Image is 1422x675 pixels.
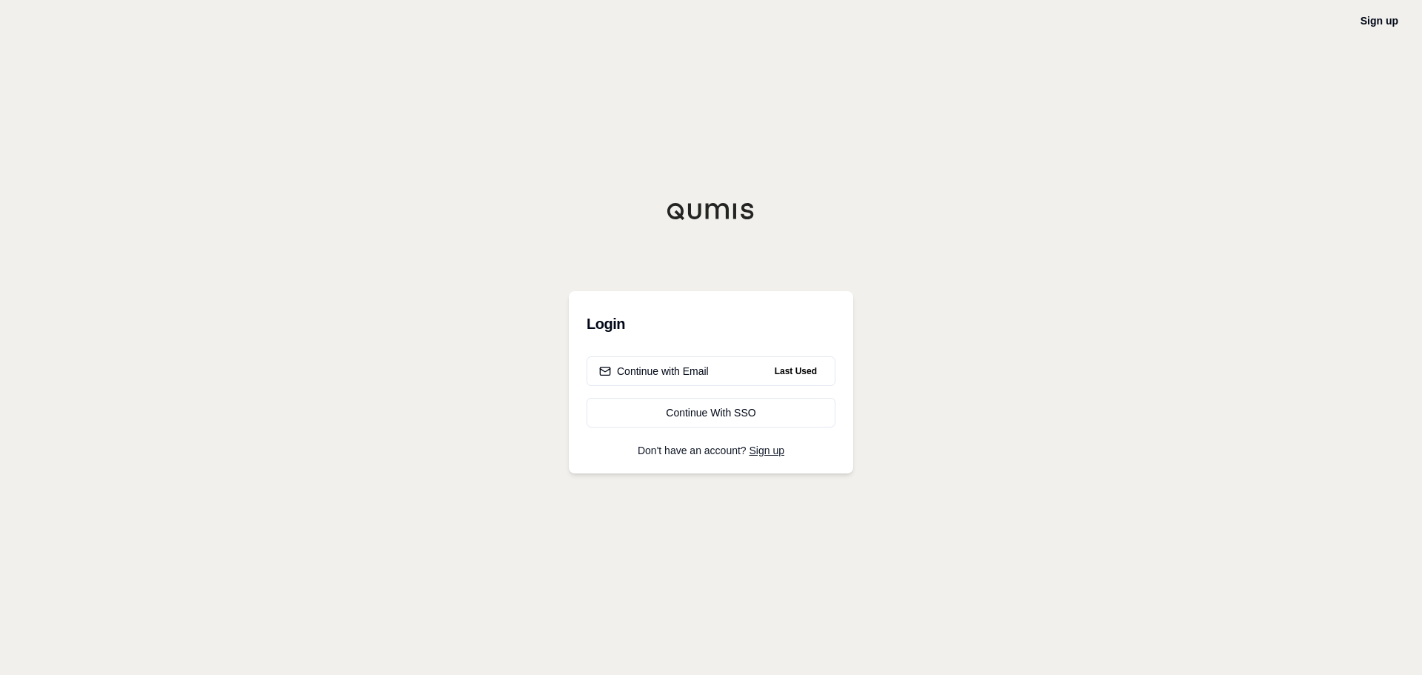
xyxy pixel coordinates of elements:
[587,356,835,386] button: Continue with EmailLast Used
[667,202,755,220] img: Qumis
[587,309,835,339] h3: Login
[587,445,835,456] p: Don't have an account?
[769,362,823,380] span: Last Used
[599,364,709,379] div: Continue with Email
[599,405,823,420] div: Continue With SSO
[587,398,835,428] a: Continue With SSO
[750,445,784,456] a: Sign up
[1361,15,1398,27] a: Sign up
